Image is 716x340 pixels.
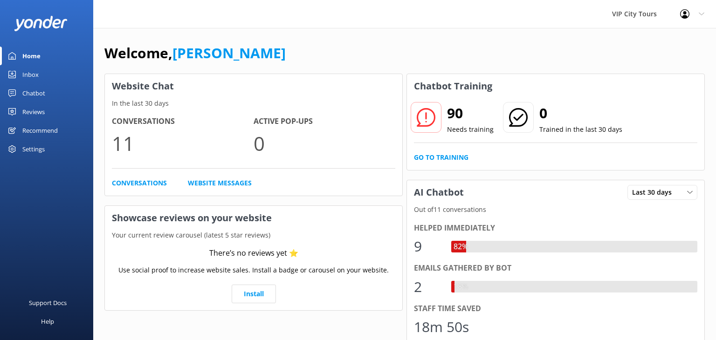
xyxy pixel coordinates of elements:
p: Your current review carousel (latest 5 star reviews) [105,230,402,240]
div: Emails gathered by bot [414,262,697,274]
div: Helped immediately [414,222,697,234]
div: Settings [22,140,45,158]
h3: Website Chat [105,74,402,98]
p: Out of 11 conversations [407,204,704,215]
div: Reviews [22,102,45,121]
a: Install [232,285,276,303]
div: Recommend [22,121,58,140]
div: 2 [414,276,442,298]
div: Inbox [22,65,39,84]
h2: 90 [447,102,494,124]
div: 18m 50s [414,316,469,338]
div: Help [41,312,54,331]
img: yonder-white-logo.png [14,16,68,31]
h4: Active Pop-ups [254,116,395,128]
p: 0 [254,128,395,159]
div: 18% [451,281,470,293]
a: Conversations [112,178,167,188]
div: Staff time saved [414,303,697,315]
div: Home [22,47,41,65]
h3: Chatbot Training [407,74,499,98]
h3: AI Chatbot [407,180,471,204]
div: There’s no reviews yet ⭐ [209,247,298,259]
p: Use social proof to increase website sales. Install a badge or carousel on your website. [118,265,389,275]
span: Last 30 days [632,187,677,197]
p: Needs training [447,124,494,135]
div: Support Docs [29,293,67,312]
div: 82% [451,241,470,253]
h3: Showcase reviews on your website [105,206,402,230]
p: In the last 30 days [105,98,402,109]
div: Chatbot [22,84,45,102]
p: Trained in the last 30 days [539,124,622,135]
h2: 0 [539,102,622,124]
h1: Welcome, [104,42,286,64]
a: Website Messages [188,178,252,188]
h4: Conversations [112,116,254,128]
a: Go to Training [414,152,468,163]
p: 11 [112,128,254,159]
div: 9 [414,235,442,258]
a: [PERSON_NAME] [172,43,286,62]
